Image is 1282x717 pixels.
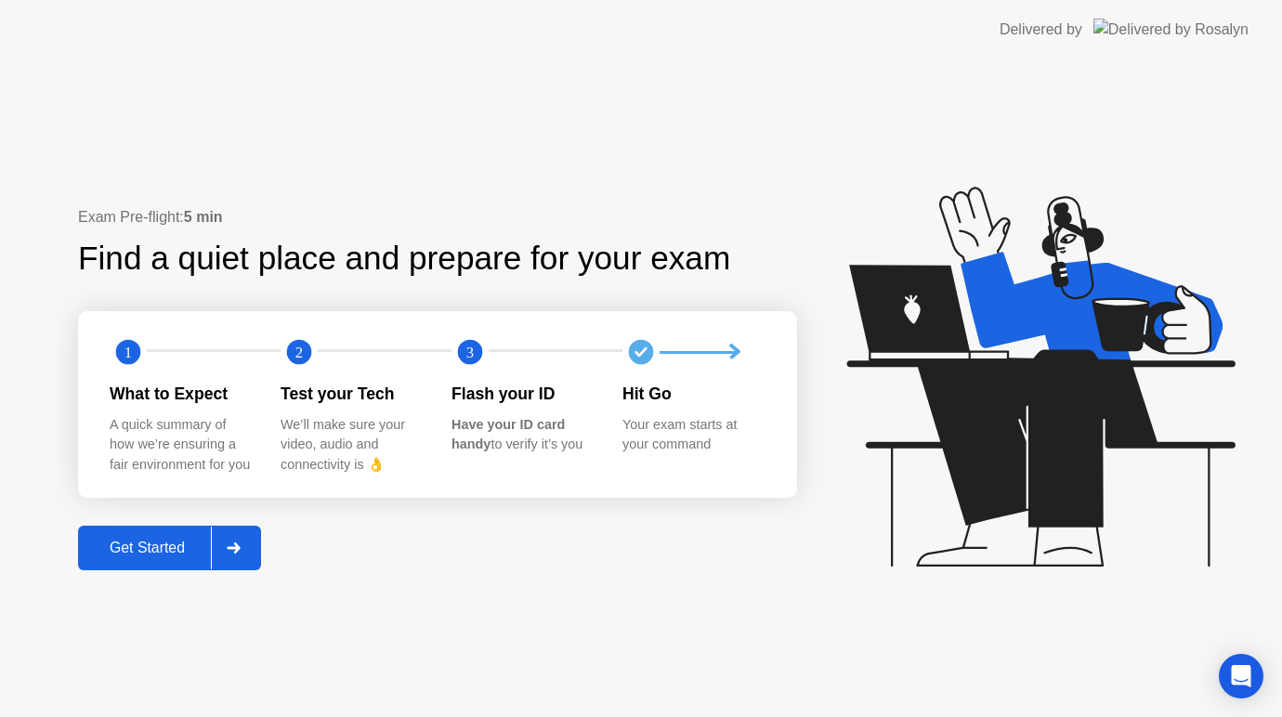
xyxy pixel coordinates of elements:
[78,526,261,570] button: Get Started
[281,415,422,476] div: We’ll make sure your video, audio and connectivity is 👌
[124,344,132,361] text: 1
[451,415,593,455] div: to verify it’s you
[110,415,251,476] div: A quick summary of how we’re ensuring a fair environment for you
[451,382,593,406] div: Flash your ID
[622,382,764,406] div: Hit Go
[78,234,733,283] div: Find a quiet place and prepare for your exam
[295,344,303,361] text: 2
[1000,19,1082,41] div: Delivered by
[110,382,251,406] div: What to Expect
[451,417,565,452] b: Have your ID card handy
[184,209,223,225] b: 5 min
[622,415,764,455] div: Your exam starts at your command
[466,344,474,361] text: 3
[281,382,422,406] div: Test your Tech
[84,540,211,556] div: Get Started
[1093,19,1249,40] img: Delivered by Rosalyn
[78,206,797,228] div: Exam Pre-flight:
[1219,654,1263,698] div: Open Intercom Messenger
